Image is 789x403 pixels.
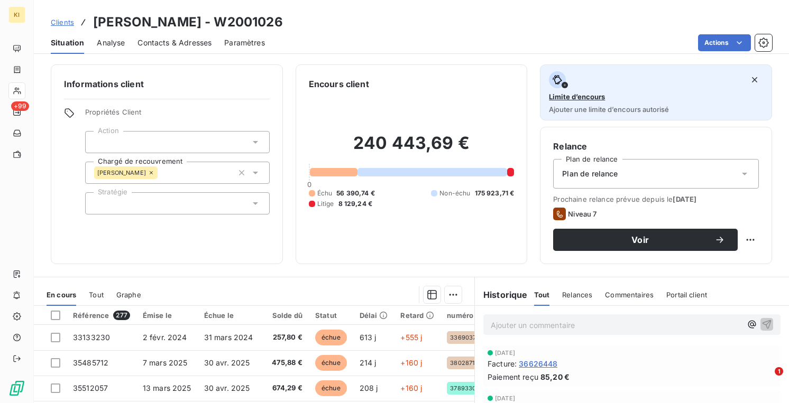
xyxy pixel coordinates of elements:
[549,92,605,101] span: Limite d’encours
[495,350,515,356] span: [DATE]
[51,38,84,48] span: Situation
[400,383,422,392] span: +160 j
[553,195,759,203] span: Prochaine relance prévue depuis le
[439,189,470,198] span: Non-échu
[204,358,250,367] span: 30 avr. 2025
[143,383,191,392] span: 13 mars 2025
[8,6,25,23] div: KI
[307,180,311,189] span: 0
[11,101,29,111] span: +99
[519,358,557,369] span: 36626448
[488,371,538,382] span: Paiement reçu
[97,38,125,48] span: Analyse
[495,395,515,401] span: [DATE]
[568,210,597,218] span: Niveau 7
[315,380,347,396] span: échue
[360,358,377,367] span: 214 j
[450,385,479,391] span: 37893307
[450,334,480,341] span: 33690375
[204,383,250,392] span: 30 avr. 2025
[605,290,654,299] span: Commentaires
[73,358,108,367] span: 35485712
[265,311,302,320] div: Solde dû
[116,290,141,299] span: Graphe
[315,355,347,371] span: échue
[73,311,130,320] div: Référence
[534,290,550,299] span: Tout
[224,38,265,48] span: Paramètres
[360,383,378,392] span: 208 j
[204,333,253,342] span: 31 mars 2024
[475,288,528,301] h6: Historique
[309,133,515,164] h2: 240 443,69 €
[158,168,166,177] input: Ajouter une valeur
[447,311,511,320] div: numéro de contrat
[566,236,714,244] span: Voir
[265,383,302,393] span: 674,29 €
[360,311,388,320] div: Délai
[317,199,334,209] span: Litige
[315,330,347,345] span: échue
[315,311,347,320] div: Statut
[73,383,108,392] span: 35512057
[113,311,130,320] span: 277
[94,199,103,208] input: Ajouter une valeur
[360,333,377,342] span: 613 j
[89,290,104,299] span: Tout
[400,358,422,367] span: +160 j
[94,137,103,147] input: Ajouter une valeur
[137,38,212,48] span: Contacts & Adresses
[775,367,783,376] span: 1
[562,168,618,179] span: Plan de relance
[73,333,110,342] span: 33133230
[562,290,592,299] span: Relances
[549,105,669,114] span: Ajouter une limite d’encours autorisé
[553,229,738,251] button: Voir
[488,358,517,369] span: Facture :
[540,64,772,120] button: Limite d’encoursAjouter une limite d’encours autorisé
[400,333,422,342] span: +555 j
[47,290,76,299] span: En cours
[553,140,759,153] h6: Relance
[97,170,146,176] span: [PERSON_NAME]
[666,290,707,299] span: Portail client
[400,311,434,320] div: Retard
[336,189,375,198] span: 56 390,74 €
[317,189,333,198] span: Échu
[475,189,515,198] span: 175 923,71 €
[8,380,25,397] img: Logo LeanPay
[85,108,270,123] span: Propriétés Client
[143,358,188,367] span: 7 mars 2025
[265,332,302,343] span: 257,80 €
[93,13,283,32] h3: [PERSON_NAME] - W2001026
[265,358,302,368] span: 475,88 €
[698,34,751,51] button: Actions
[64,78,270,90] h6: Informations client
[51,17,74,27] a: Clients
[540,371,570,382] span: 85,20 €
[143,333,187,342] span: 2 févr. 2024
[51,18,74,26] span: Clients
[450,360,478,366] span: 38028714
[338,199,373,209] span: 8 129,24 €
[673,195,696,203] span: [DATE]
[309,78,369,90] h6: Encours client
[753,367,778,392] iframe: Intercom live chat
[204,311,253,320] div: Échue le
[143,311,191,320] div: Émise le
